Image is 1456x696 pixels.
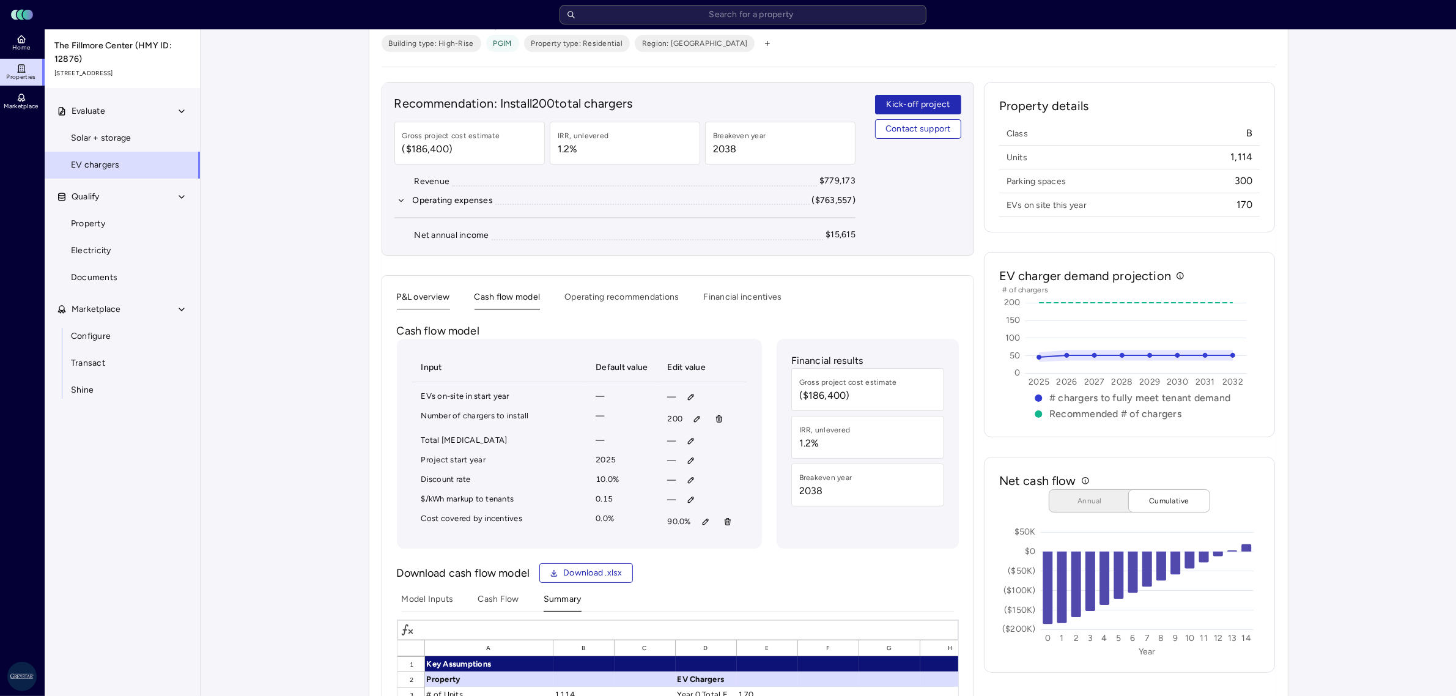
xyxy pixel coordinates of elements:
[1003,585,1036,596] text: ($100K)
[1007,128,1028,139] span: Class
[475,291,541,309] button: Cash flow model
[1049,393,1231,404] text: # chargers to fully meet tenant demand
[1014,368,1020,379] text: 0
[1008,566,1036,576] text: ($50K)
[44,152,201,179] a: EV chargers
[586,470,657,490] td: 10.0%
[413,194,493,207] div: Operating expenses
[999,267,1171,284] h2: EV charger demand projection
[71,330,111,343] span: Configure
[544,593,582,612] button: Summary
[799,484,852,498] span: 2038
[791,354,944,368] p: Financial results
[658,354,747,382] th: Edit value
[999,472,1076,489] h2: Net cash flow
[71,131,131,145] span: Solar + storage
[1014,527,1036,538] text: $50K
[7,73,36,81] span: Properties
[397,672,425,687] div: 2
[44,210,201,237] a: Property
[71,357,105,370] span: Transact
[1173,634,1178,644] text: 9
[71,383,94,397] span: Shine
[1200,634,1208,644] text: 11
[558,130,609,142] div: IRR, unlevered
[412,387,586,407] td: EVs on-site in start year
[412,451,586,470] td: Project start year
[668,390,676,404] span: —
[1060,634,1063,644] text: 1
[1074,634,1079,644] text: 2
[798,640,859,656] div: F
[668,454,676,467] span: —
[71,217,105,231] span: Property
[875,95,961,114] button: Kick-off project
[412,354,586,382] th: Input
[1241,634,1251,644] text: 14
[886,98,950,111] span: Kick-off project
[1005,333,1021,343] text: 100
[394,194,856,207] button: Operating expenses($763,557)
[54,68,191,78] span: [STREET_ADDRESS]
[478,593,519,612] button: Cash Flow
[676,672,737,687] div: EV Chargers
[425,672,553,687] div: Property
[799,424,851,436] div: IRR, unlevered
[713,130,766,142] div: Breakeven year
[668,412,683,426] span: 200
[425,640,553,656] div: A
[71,244,111,257] span: Electricity
[1059,495,1120,507] span: Annual
[486,35,519,52] button: PGIM
[412,407,586,431] td: Number of chargers to install
[1145,634,1150,644] text: 7
[1007,176,1066,187] span: Parking spaces
[1006,315,1021,325] text: 150
[397,323,959,339] p: Cash flow model
[72,303,121,316] span: Marketplace
[1214,634,1223,644] text: 12
[402,593,454,612] button: Model Inputs
[414,229,489,242] div: Net annual income
[875,119,961,139] button: Contact support
[71,271,117,284] span: Documents
[531,37,623,50] span: Property type: Residential
[563,566,623,580] span: Download .xlsx
[668,493,676,506] span: —
[1007,199,1087,211] span: EVs on site this year
[4,103,38,110] span: Marketplace
[1007,152,1027,163] span: Units
[704,291,782,309] button: Financial incentives
[1010,350,1021,361] text: 50
[1228,634,1237,644] text: 13
[1116,634,1121,644] text: 5
[713,142,766,157] span: 2038
[586,431,657,451] td: —
[676,640,737,656] div: D
[524,35,630,52] button: Property type: Residential
[1049,409,1181,420] text: Recommended # of chargers
[397,656,425,672] div: 1
[44,237,201,264] a: Electricity
[397,565,530,581] p: Download cash flow model
[635,35,755,52] button: Region: [GEOGRAPHIC_DATA]
[826,228,855,242] div: $15,615
[72,105,105,118] span: Evaluate
[1025,546,1036,557] text: $0
[1185,634,1195,644] text: 10
[12,44,30,51] span: Home
[44,377,201,404] a: Shine
[1139,647,1156,657] text: Year
[1004,605,1036,615] text: ($150K)
[493,37,512,50] span: PGIM
[45,98,201,125] button: Evaluate
[412,509,586,534] td: Cost covered by incentives
[412,431,586,451] td: Total [MEDICAL_DATA]
[642,37,747,50] span: Region: [GEOGRAPHIC_DATA]
[1045,634,1051,644] text: 0
[615,640,676,656] div: C
[668,515,691,528] span: 90.0%
[539,563,633,583] button: Download .xlsx
[1101,634,1107,644] text: 4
